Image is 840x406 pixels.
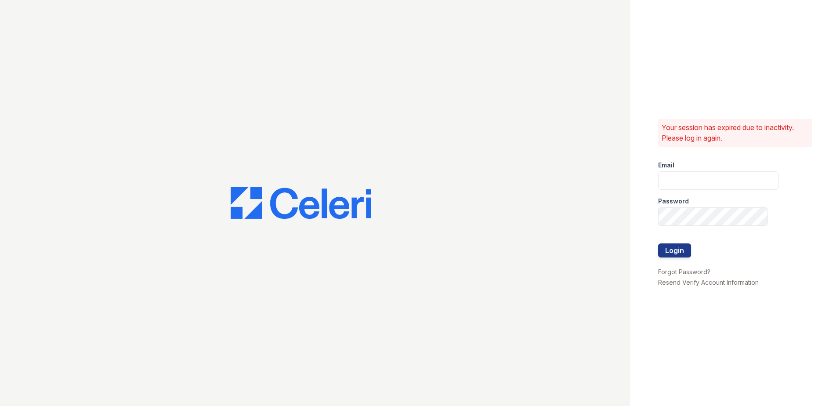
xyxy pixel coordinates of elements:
[658,161,674,170] label: Email
[231,187,371,219] img: CE_Logo_Blue-a8612792a0a2168367f1c8372b55b34899dd931a85d93a1a3d3e32e68fde9ad4.png
[658,268,710,275] a: Forgot Password?
[658,197,689,206] label: Password
[658,279,759,286] a: Resend Verify Account Information
[662,122,808,143] p: Your session has expired due to inactivity. Please log in again.
[658,243,691,257] button: Login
